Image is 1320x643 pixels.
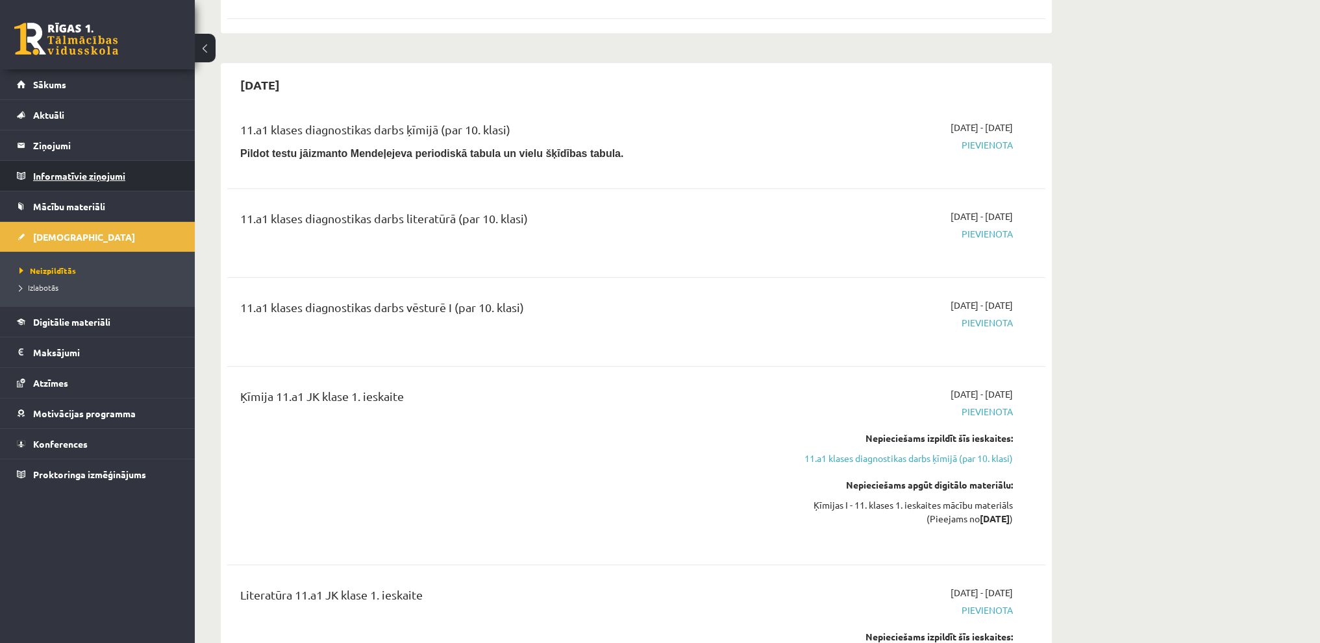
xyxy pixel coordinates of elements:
div: 11.a1 klases diagnostikas darbs ķīmijā (par 10. klasi) [240,121,749,145]
div: 11.a1 klases diagnostikas darbs literatūrā (par 10. klasi) [240,210,749,234]
a: Ziņojumi [17,130,179,160]
span: [DATE] - [DATE] [951,298,1013,312]
span: Pievienota [768,227,1013,241]
span: Motivācijas programma [33,407,136,419]
span: Proktoringa izmēģinājums [33,468,146,480]
legend: Informatīvie ziņojumi [33,161,179,191]
a: Neizpildītās [19,265,182,276]
a: Atzīmes [17,368,179,398]
div: 11.a1 klases diagnostikas darbs vēsturē I (par 10. klasi) [240,298,749,322]
a: Sākums [17,69,179,99]
a: [DEMOGRAPHIC_DATA] [17,222,179,252]
a: Maksājumi [17,337,179,367]
span: Digitālie materiāli [33,316,110,328]
a: Proktoringa izmēģinājums [17,459,179,489]
a: Digitālie materiāli [17,307,179,337]
legend: Ziņojumi [33,130,179,160]
span: Pievienota [768,316,1013,330]
span: [DATE] - [DATE] [951,586,1013,600]
span: Pievienota [768,138,1013,152]
span: [DEMOGRAPHIC_DATA] [33,231,135,243]
a: Izlabotās [19,282,182,293]
span: Sākums [33,79,66,90]
span: Atzīmes [33,377,68,389]
span: Konferences [33,438,88,450]
a: 11.a1 klases diagnostikas darbs ķīmijā (par 10. klasi) [768,452,1013,465]
b: Pildot testu jāizmanto Mendeļejeva periodiskā tabula un vielu šķīdības tabula. [240,148,623,159]
a: Informatīvie ziņojumi [17,161,179,191]
span: Pievienota [768,603,1013,617]
span: [DATE] - [DATE] [951,387,1013,401]
div: Ķīmija 11.a1 JK klase 1. ieskaite [240,387,749,411]
strong: [DATE] [980,513,1010,524]
span: Aktuāli [33,109,64,121]
legend: Maksājumi [33,337,179,367]
div: Literatūra 11.a1 JK klase 1. ieskaite [240,586,749,610]
a: Rīgas 1. Tālmācības vidusskola [14,23,118,55]
span: Mācību materiāli [33,200,105,212]
h2: [DATE] [227,69,293,100]
span: Pievienota [768,405,1013,419]
span: [DATE] - [DATE] [951,121,1013,134]
div: Ķīmijas I - 11. klases 1. ieskaites mācību materiāls (Pieejams no ) [768,498,1013,526]
a: Mācību materiāli [17,191,179,221]
span: Neizpildītās [19,265,76,276]
a: Aktuāli [17,100,179,130]
a: Konferences [17,429,179,459]
a: Motivācijas programma [17,398,179,428]
span: Izlabotās [19,282,58,293]
span: [DATE] - [DATE] [951,210,1013,223]
div: Nepieciešams izpildīt šīs ieskaites: [768,431,1013,445]
div: Nepieciešams apgūt digitālo materiālu: [768,478,1013,492]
